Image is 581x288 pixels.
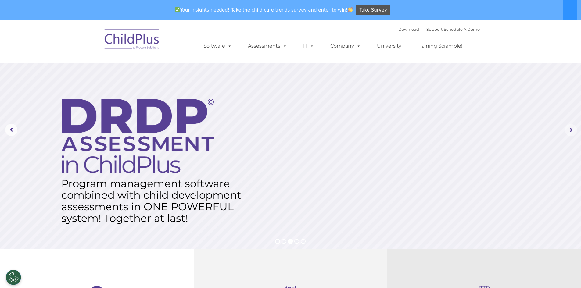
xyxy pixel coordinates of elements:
span: Your insights needed! Take the child care trends survey and enter to win! [173,4,355,16]
a: Training Scramble!! [411,40,470,52]
a: University [371,40,407,52]
span: Take Survey [360,5,387,16]
a: Assessments [242,40,293,52]
img: ChildPlus by Procare Solutions [102,25,163,55]
font: | [398,27,480,32]
a: Take Survey [356,5,390,16]
a: Download [398,27,419,32]
img: ✅ [175,7,180,12]
a: Support [426,27,443,32]
a: Schedule A Demo [444,27,480,32]
img: DRDP Assessment in ChildPlus [62,99,214,173]
a: Company [324,40,367,52]
img: 👏 [348,7,353,12]
span: Phone number [85,65,111,70]
rs-layer: Program management software combined with child development assessments in ONE POWERFUL system! T... [61,178,247,224]
a: Software [197,40,238,52]
span: Last name [85,40,103,45]
button: Cookies Settings [6,270,21,285]
a: IT [297,40,320,52]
